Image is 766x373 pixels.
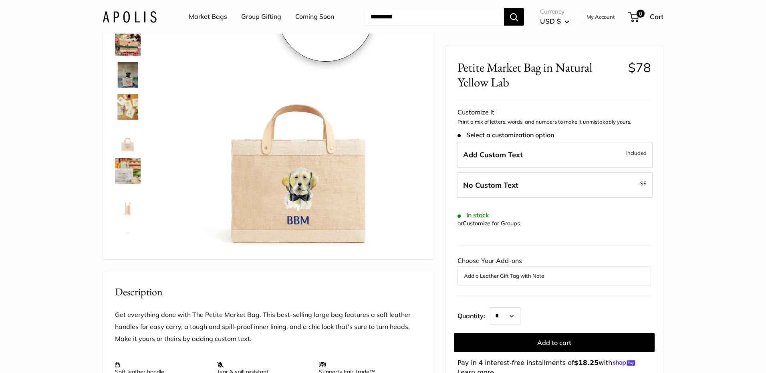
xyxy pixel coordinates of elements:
[113,189,142,217] a: description_Side view of the Petite Market Bag
[113,60,142,89] a: Petite Market Bag in Natural Yellow Lab
[364,8,504,26] input: Search...
[113,221,142,249] a: Petite Market Bag in Natural Yellow Lab
[115,158,141,184] img: description_Elevated any trip to the market
[454,333,655,352] button: Add to cart
[115,94,141,120] img: description_The artist's desk in Ventura CA
[458,211,489,219] span: In stock
[464,271,645,281] button: Add a Leather Gift Tag with Note
[115,309,421,345] p: Get everything done with The Petite Market Bag. This best-selling large bag features a soft leath...
[629,10,663,23] a: 0 Cart
[113,156,142,185] a: description_Elevated any trip to the market
[457,142,653,168] label: Add Custom Text
[640,180,647,186] span: $5
[189,11,227,23] a: Market Bags
[115,126,141,152] img: description_Seal of authenticity printed on the backside of every bag.
[463,220,520,227] a: Customize for Groups
[626,148,647,158] span: Included
[113,28,142,57] a: Petite Market Bag in Natural Yellow Lab
[241,11,281,23] a: Group Gifting
[458,305,490,325] label: Quantity:
[115,62,141,88] img: Petite Market Bag in Natural Yellow Lab
[463,150,523,159] span: Add Custom Text
[504,8,524,26] button: Search
[113,92,142,121] a: description_The artist's desk in Ventura CA
[115,284,421,300] h2: Description
[637,10,645,18] span: 0
[458,60,622,90] span: Petite Market Bag in Natural Yellow Lab
[540,15,569,28] button: USD $
[115,30,141,56] img: Petite Market Bag in Natural Yellow Lab
[103,11,157,22] img: Apolis
[295,11,334,23] a: Coming Soon
[638,178,647,188] span: -
[115,222,141,248] img: Petite Market Bag in Natural Yellow Lab
[650,12,663,21] span: Cart
[458,118,651,126] p: Print a mix of letters, words, and numbers to make it unmistakably yours.
[458,218,520,229] div: or
[458,255,651,285] div: Choose Your Add-ons
[457,172,653,199] label: Leave Blank
[113,124,142,153] a: description_Seal of authenticity printed on the backside of every bag.
[115,190,141,216] img: description_Side view of the Petite Market Bag
[458,106,651,118] div: Customize It
[458,131,554,139] span: Select a customization option
[463,180,518,190] span: No Custom Text
[587,12,615,22] a: My Account
[540,6,569,17] span: Currency
[540,17,561,25] span: USD $
[628,60,651,75] span: $78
